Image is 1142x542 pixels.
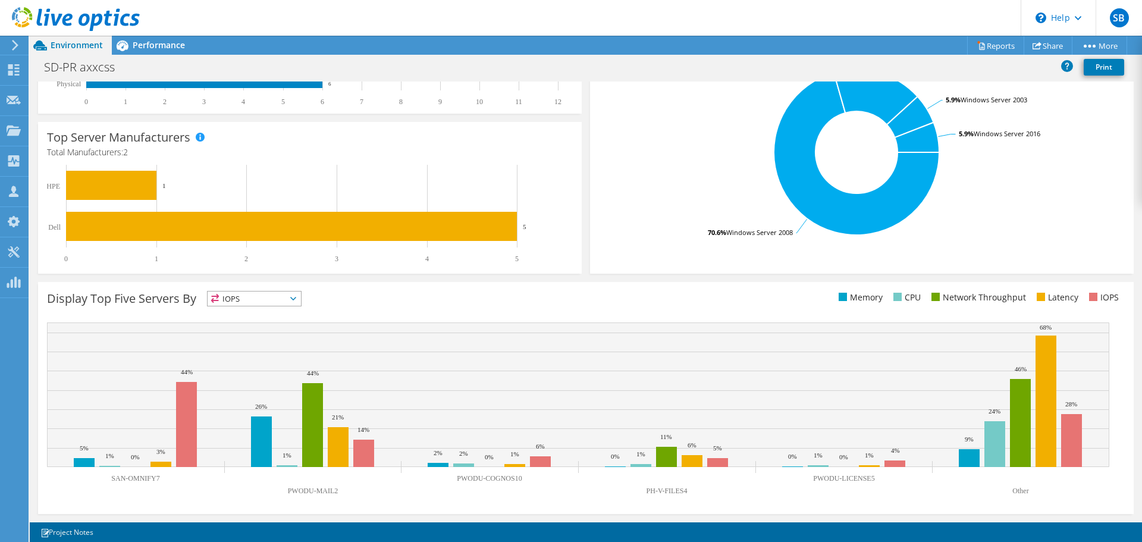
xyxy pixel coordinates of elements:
[788,453,797,460] text: 0%
[47,146,573,159] h4: Total Manufacturers:
[636,450,645,458] text: 1%
[839,453,848,460] text: 0%
[288,487,338,495] text: PWODU-MAIL2
[814,452,823,459] text: 1%
[1024,36,1072,55] a: Share
[890,291,921,304] li: CPU
[105,452,114,459] text: 1%
[1072,36,1127,55] a: More
[244,255,248,263] text: 2
[1036,12,1046,23] svg: \n
[438,98,442,106] text: 9
[162,182,166,189] text: 1
[1015,365,1027,372] text: 46%
[1084,59,1124,76] a: Print
[713,444,722,452] text: 5%
[708,228,726,237] tspan: 70.6%
[335,255,338,263] text: 3
[241,98,245,106] text: 4
[928,291,1026,304] li: Network Throughput
[321,98,324,106] text: 6
[48,223,61,231] text: Dell
[208,292,301,306] span: IOPS
[660,433,672,440] text: 11%
[46,182,60,190] text: HPE
[515,255,519,263] text: 5
[459,450,468,457] text: 2%
[457,474,522,483] text: PWODU-COGNOS10
[611,453,620,460] text: 0%
[515,98,522,106] text: 11
[989,408,1000,415] text: 24%
[965,436,974,443] text: 9%
[111,474,159,483] text: SAN-OMNIFY7
[181,368,193,375] text: 44%
[255,403,267,410] text: 26%
[510,450,519,458] text: 1%
[523,223,526,230] text: 5
[476,98,483,106] text: 10
[155,255,158,263] text: 1
[1065,400,1077,408] text: 28%
[202,98,206,106] text: 3
[332,413,344,421] text: 21%
[1034,291,1078,304] li: Latency
[434,449,443,456] text: 2%
[865,452,874,459] text: 1%
[1040,324,1052,331] text: 68%
[80,444,89,452] text: 5%
[836,291,883,304] li: Memory
[360,98,363,106] text: 7
[425,255,429,263] text: 4
[399,98,403,106] text: 8
[156,448,165,455] text: 3%
[974,129,1040,138] tspan: Windows Server 2016
[39,61,133,74] h1: SD-PR axxcss
[84,98,88,106] text: 0
[1086,291,1119,304] li: IOPS
[57,80,81,88] text: Physical
[813,474,874,483] text: PWODU-LICENSE5
[283,452,291,459] text: 1%
[123,146,128,158] span: 2
[536,443,545,450] text: 6%
[32,525,102,540] a: Project Notes
[891,447,900,454] text: 4%
[959,129,974,138] tspan: 5.9%
[967,36,1024,55] a: Reports
[726,228,793,237] tspan: Windows Server 2008
[485,453,494,460] text: 0%
[328,81,331,87] text: 6
[647,487,688,495] text: PH-V-FILES4
[961,95,1027,104] tspan: Windows Server 2003
[307,369,319,377] text: 44%
[64,255,68,263] text: 0
[1110,8,1129,27] span: SB
[281,98,285,106] text: 5
[47,131,190,144] h3: Top Server Manufacturers
[51,39,103,51] span: Environment
[124,98,127,106] text: 1
[131,453,140,460] text: 0%
[554,98,561,106] text: 12
[946,95,961,104] tspan: 5.9%
[357,426,369,433] text: 14%
[163,98,167,106] text: 2
[688,441,697,449] text: 6%
[1012,487,1028,495] text: Other
[133,39,185,51] span: Performance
